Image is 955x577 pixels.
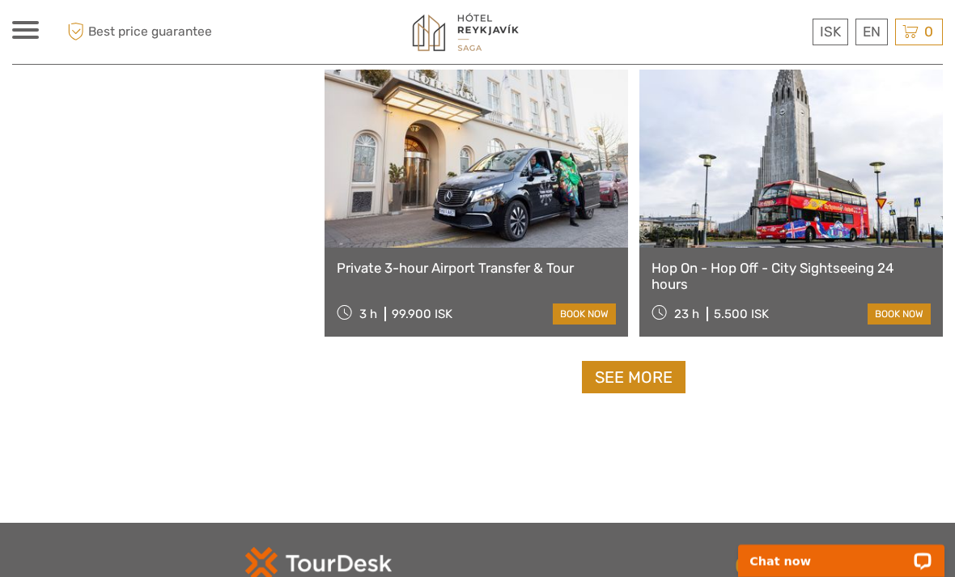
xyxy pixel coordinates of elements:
[674,307,699,321] span: 23 h
[359,307,377,321] span: 3 h
[922,23,936,40] span: 0
[553,303,616,325] a: book now
[868,303,931,325] a: book now
[820,23,841,40] span: ISK
[412,12,520,52] img: 1545-f919e0b8-ed97-4305-9c76-0e37fee863fd_logo_small.jpg
[337,260,616,276] a: Private 3-hour Airport Transfer & Tour
[714,307,769,321] div: 5.500 ISK
[855,19,888,45] div: EN
[728,526,955,577] iframe: LiveChat chat widget
[63,19,245,45] span: Best price guarantee
[582,361,685,394] a: See more
[392,307,452,321] div: 99.900 ISK
[652,260,931,293] a: Hop On - Hop Off - City Sightseeing 24 hours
